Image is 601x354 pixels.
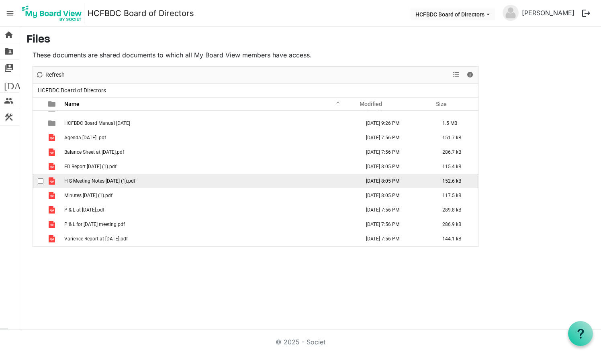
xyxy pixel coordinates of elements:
img: My Board View Logo [20,3,84,23]
span: Agenda [DATE] .pdf [64,135,106,140]
td: P & L for August 2025 meeting.pdf is template cell column header Name [62,217,358,232]
td: is template cell column header type [43,188,62,203]
button: Refresh [35,70,66,80]
td: August 21, 2025 7:56 PM column header Modified [358,232,434,246]
td: August 21, 2025 8:05 PM column header Modified [358,188,434,203]
span: Balance Sheet at [DATE].pdf [64,149,124,155]
h3: Files [27,33,595,47]
span: home [4,27,14,43]
td: Balance Sheet at July 31, 2025.pdf is template cell column header Name [62,145,358,159]
span: HCFBDC Board of Directors [36,85,108,96]
td: 115.4 kB is template cell column header Size [434,159,478,174]
td: is template cell column header type [43,130,62,145]
td: 286.9 kB is template cell column header Size [434,217,478,232]
a: HCFBDC Board of Directors [88,5,194,21]
td: August 21, 2025 7:56 PM column header Modified [358,130,434,145]
td: 289.8 kB is template cell column header Size [434,203,478,217]
td: is template cell column header type [43,232,62,246]
span: menu [2,6,18,21]
span: Refresh [45,70,65,80]
a: [PERSON_NAME] [519,5,578,21]
p: These documents are shared documents to which all My Board View members have access. [33,50,478,60]
td: is template cell column header type [43,145,62,159]
td: Agenda August 2025 .pdf is template cell column header Name [62,130,358,145]
span: P & L at [DATE].pdf [64,207,104,213]
td: 151.7 kB is template cell column header Size [434,130,478,145]
td: checkbox [33,217,43,232]
td: 152.6 kB is template cell column header Size [434,174,478,188]
button: HCFBDC Board of Directors dropdownbutton [410,8,495,20]
span: P & L for [DATE] meeting.pdf [64,222,125,227]
td: checkbox [33,232,43,246]
span: people [4,93,14,109]
span: H S Meeting Notes [DATE] (1).pdf [64,178,135,184]
td: HCFBDC Board Manual October 2022 is template cell column header Name [62,116,358,130]
td: 117.5 kB is template cell column header Size [434,188,478,203]
td: August 21, 2025 8:05 PM column header Modified [358,159,434,174]
td: is template cell column header type [43,203,62,217]
span: Size [436,101,447,107]
td: checkbox [33,130,43,145]
button: View dropdownbutton [451,70,461,80]
td: is template cell column header type [43,174,62,188]
td: H S Meeting Notes July 14 2025 (1).pdf is template cell column header Name [62,174,358,188]
span: HCFBDC Board Manual [DATE] [64,120,130,126]
td: ED Report July 2025 (1).pdf is template cell column header Name [62,159,358,174]
td: checkbox [33,159,43,174]
td: 144.1 kB is template cell column header Size [434,232,478,246]
td: is template cell column header type [43,159,62,174]
span: [DATE] [4,76,35,92]
td: checkbox [33,174,43,188]
td: checkbox [33,203,43,217]
div: Details [463,67,477,83]
button: logout [578,5,595,22]
td: checkbox [33,116,43,130]
td: Varience Report at July 31, 2025.pdf is template cell column header Name [62,232,358,246]
td: August 21, 2025 7:56 PM column header Modified [358,217,434,232]
td: August 21, 2025 8:05 PM column header Modified [358,174,434,188]
div: View [450,67,463,83]
span: Name [64,101,80,107]
td: 1.5 MB is template cell column header Size [434,116,478,130]
div: Refresh [33,67,67,83]
a: © 2025 - Societ [276,338,325,346]
td: November 10, 2022 9:26 PM column header Modified [358,116,434,130]
span: construction [4,109,14,125]
td: P & L at July 30, 2025.pdf is template cell column header Name [62,203,358,217]
td: checkbox [33,188,43,203]
span: Varience Report at [DATE].pdf [64,236,128,242]
img: no-profile-picture.svg [503,5,519,21]
td: is template cell column header type [43,217,62,232]
td: 286.7 kB is template cell column header Size [434,145,478,159]
td: is template cell column header type [43,116,62,130]
td: August 21, 2025 7:56 PM column header Modified [358,145,434,159]
td: August 21, 2025 7:56 PM column header Modified [358,203,434,217]
a: My Board View Logo [20,3,88,23]
span: folder_shared [4,43,14,59]
button: Details [465,70,476,80]
td: checkbox [33,145,43,159]
span: Modified [360,101,382,107]
span: switch_account [4,60,14,76]
span: Minutes [DATE] (1).pdf [64,193,112,198]
span: ED Report [DATE] (1).pdf [64,164,117,169]
span: 2025 BOD MEETINGS [64,106,110,112]
td: Minutes June 2025 (1).pdf is template cell column header Name [62,188,358,203]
